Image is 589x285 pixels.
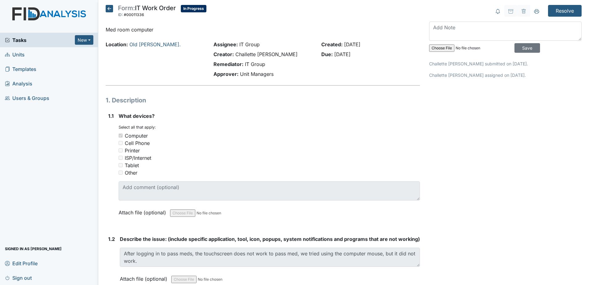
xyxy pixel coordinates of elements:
[181,5,206,12] span: In Progress
[119,125,156,130] small: Select all that apply:
[334,51,351,57] span: [DATE]
[108,235,115,243] label: 1.2
[118,5,176,19] div: IT Work Order
[106,26,420,33] p: Med room computer
[129,41,181,47] a: Old [PERSON_NAME].
[119,163,123,167] input: Tablet
[119,134,123,138] input: Computer
[548,5,582,17] input: Resolve
[514,43,540,53] input: Save
[120,248,420,267] textarea: After logging in to pass meds, the touchscreen does not work to pass med, we tried using the comp...
[429,72,582,78] p: Challette [PERSON_NAME] assigned on [DATE].
[344,41,360,47] span: [DATE]
[321,51,333,57] strong: Due:
[235,51,298,57] span: Challette [PERSON_NAME]
[119,205,169,216] label: Attach file (optional)
[118,4,135,12] span: Form:
[5,258,38,268] span: Edit Profile
[5,64,36,74] span: Templates
[120,236,420,242] span: Describe the issue: (include specific application, tool, icon, popups, system notifications and p...
[321,41,343,47] strong: Created:
[125,169,137,176] div: Other
[5,36,75,44] a: Tasks
[75,35,93,45] button: New
[106,41,128,47] strong: Location:
[245,61,265,67] span: IT Group
[119,156,123,160] input: ISP/Internet
[213,61,243,67] strong: Remediator:
[119,113,155,119] span: What devices?
[5,79,32,88] span: Analysis
[5,50,25,59] span: Units
[125,154,151,162] div: ISP/Internet
[125,139,150,147] div: Cell Phone
[5,93,49,103] span: Users & Groups
[119,148,123,152] input: Printer
[124,12,144,17] span: #00011336
[429,60,582,67] p: Challette [PERSON_NAME] submitted on [DATE].
[120,272,170,283] label: Attach file (optional)
[213,41,238,47] strong: Assignee:
[125,132,148,139] div: Computer
[239,41,260,47] span: IT Group
[118,12,123,17] span: ID:
[213,51,234,57] strong: Creator:
[119,171,123,175] input: Other
[240,71,274,77] span: Unit Managers
[125,147,140,154] div: Printer
[5,273,32,283] span: Sign out
[106,96,420,105] h1: 1. Description
[108,112,114,120] label: 1.1
[5,244,62,254] span: Signed in as [PERSON_NAME]
[125,162,139,169] div: Tablet
[119,141,123,145] input: Cell Phone
[213,71,238,77] strong: Approver:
